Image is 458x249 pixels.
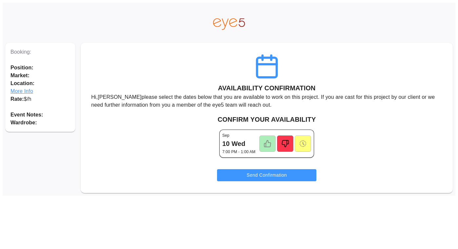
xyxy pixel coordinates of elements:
[10,119,70,127] p: Wardrobe:
[10,87,70,95] span: More Info
[91,93,442,109] p: Hi, [PERSON_NAME] please select the dates below that you are available to work on this project. I...
[213,18,245,30] img: eye5
[86,114,448,125] h6: CONFIRM YOUR AVAILABILITY
[218,83,316,93] h6: AVAILABILITY CONFIRMATION
[10,48,70,56] p: Booking:
[10,96,24,102] span: Rate:
[10,111,70,119] p: Event Notes:
[10,73,30,78] span: Market:
[10,95,70,103] p: $ /h
[222,149,255,155] p: 7:00 PM - 1:00 AM
[222,138,246,149] h6: 10 Wed
[222,133,229,138] p: Sep
[10,65,33,70] span: Position:
[217,169,316,181] button: Send Confirmation
[10,80,70,87] span: Location:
